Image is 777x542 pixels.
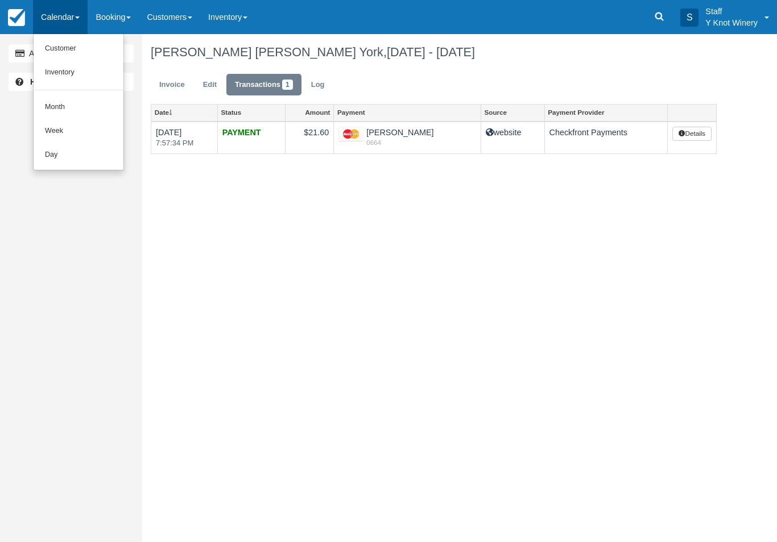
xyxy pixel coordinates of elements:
[33,34,124,170] ul: Calendar
[34,61,123,85] a: Inventory
[34,143,123,167] a: Day
[34,95,123,119] a: Month
[34,119,123,143] a: Week
[34,37,123,61] a: Customer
